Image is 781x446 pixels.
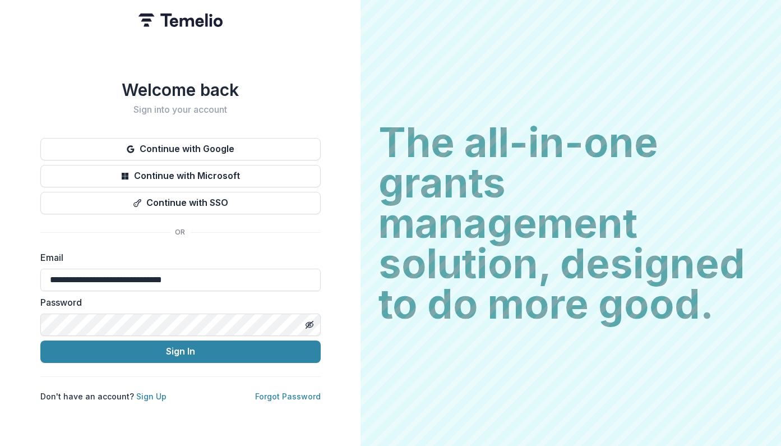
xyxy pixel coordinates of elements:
[40,341,321,363] button: Sign In
[255,392,321,401] a: Forgot Password
[136,392,167,401] a: Sign Up
[40,192,321,214] button: Continue with SSO
[40,104,321,115] h2: Sign into your account
[40,165,321,187] button: Continue with Microsoft
[40,296,314,309] label: Password
[301,316,318,334] button: Toggle password visibility
[40,80,321,100] h1: Welcome back
[40,390,167,402] p: Don't have an account?
[138,13,223,27] img: Temelio
[40,138,321,160] button: Continue with Google
[40,251,314,264] label: Email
